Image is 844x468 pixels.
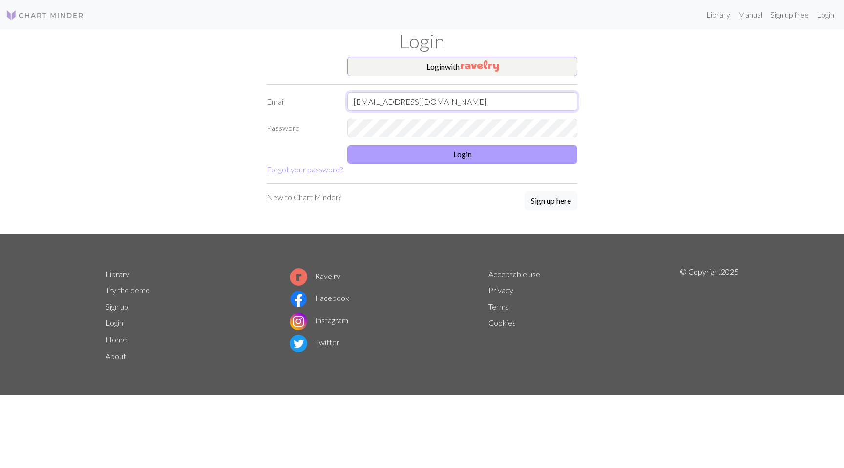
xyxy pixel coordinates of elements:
[267,165,343,174] a: Forgot your password?
[290,290,307,308] img: Facebook logo
[6,9,84,21] img: Logo
[461,60,499,72] img: Ravelry
[105,335,127,344] a: Home
[290,271,340,280] a: Ravelry
[766,5,813,24] a: Sign up free
[525,191,577,210] button: Sign up here
[261,92,341,111] label: Email
[290,293,349,302] a: Facebook
[105,318,123,327] a: Login
[290,313,307,330] img: Instagram logo
[813,5,838,24] a: Login
[702,5,734,24] a: Library
[105,351,126,361] a: About
[525,191,577,211] a: Sign up here
[261,119,341,137] label: Password
[734,5,766,24] a: Manual
[105,285,150,295] a: Try the demo
[680,266,738,364] p: © Copyright 2025
[290,316,348,325] a: Instagram
[347,145,577,164] button: Login
[267,191,341,203] p: New to Chart Minder?
[105,302,128,311] a: Sign up
[488,269,540,278] a: Acceptable use
[290,338,339,347] a: Twitter
[100,29,744,53] h1: Login
[488,285,513,295] a: Privacy
[488,318,516,327] a: Cookies
[290,268,307,286] img: Ravelry logo
[488,302,509,311] a: Terms
[290,335,307,352] img: Twitter logo
[105,269,129,278] a: Library
[347,57,577,76] button: Loginwith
